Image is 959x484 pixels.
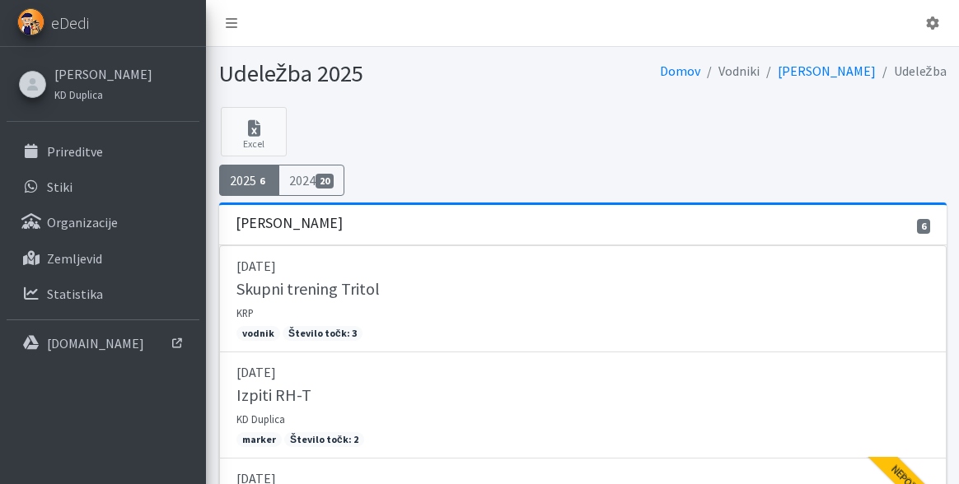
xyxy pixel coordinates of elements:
li: Udeležba [876,59,947,83]
span: 6 [256,174,269,188]
span: 20 [316,174,334,188]
a: [PERSON_NAME] [778,63,876,79]
p: Prireditve [47,143,103,160]
a: [DATE] Izpiti RH-T KD Duplica marker Število točk: 2 [219,352,947,458]
a: Statistika [7,277,199,310]
a: Stiki [7,170,199,203]
h5: Skupni trening Tritol [236,279,380,299]
a: [DOMAIN_NAME] [7,327,199,360]
p: Statistika [47,286,103,302]
a: [PERSON_NAME] [54,64,152,84]
a: Domov [660,63,700,79]
li: Vodniki [700,59,760,83]
a: Zemljevid [7,242,199,275]
a: 202420 [278,165,344,196]
p: Stiki [47,179,73,195]
p: Organizacije [47,214,118,230]
a: [DATE] Skupni trening Tritol KRP vodnik Število točk: 3 [219,245,947,352]
small: KRP [236,306,254,319]
a: Excel [221,107,287,156]
span: marker [236,432,282,447]
span: vodnik [236,326,280,341]
a: Prireditve [7,135,199,168]
small: KD Duplica [236,412,285,426]
a: Organizacije [7,206,199,239]
p: Zemljevid [47,250,102,267]
img: eDedi [17,8,44,35]
small: KD Duplica [54,88,103,101]
a: KD Duplica [54,84,152,104]
span: Število točk: 2 [284,432,364,447]
span: Število točk: 3 [283,326,363,341]
p: [DOMAIN_NAME] [47,335,144,351]
a: 20256 [219,165,280,196]
p: [DATE] [236,256,929,276]
p: [DATE] [236,362,929,382]
span: 6 [917,219,930,234]
span: eDedi [51,11,89,35]
h3: [PERSON_NAME] [236,215,343,232]
h5: Izpiti RH-T [236,385,311,405]
h1: Udeležba 2025 [219,59,577,88]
